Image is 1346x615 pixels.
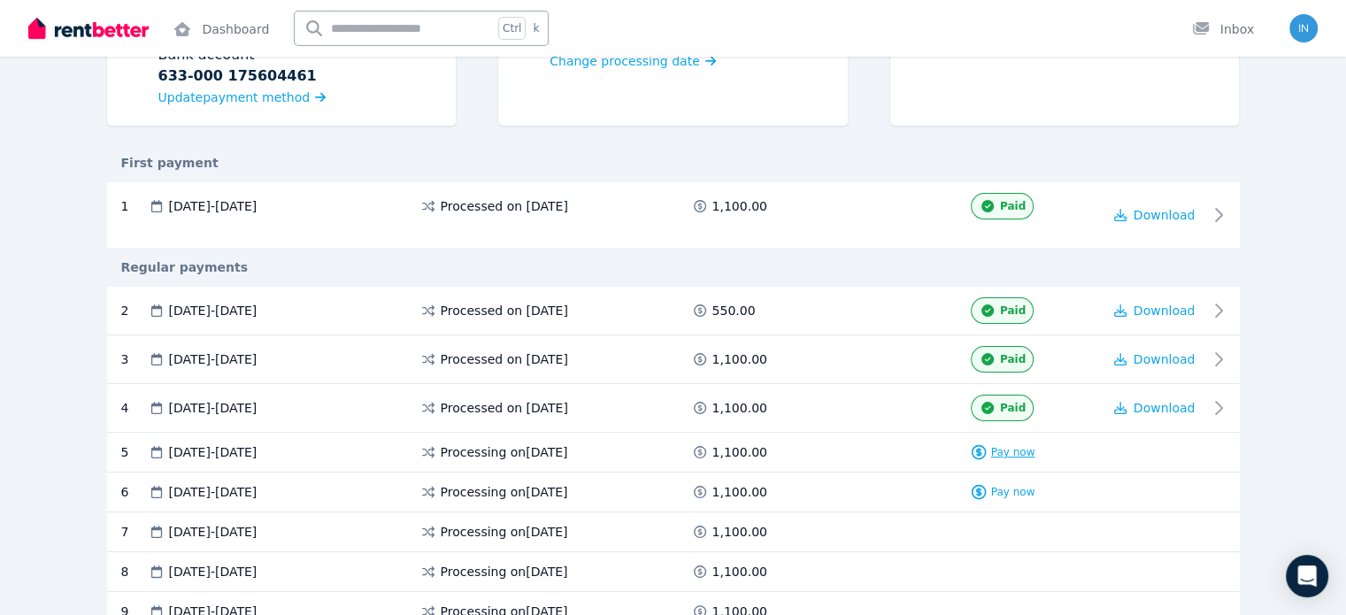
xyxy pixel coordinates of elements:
span: Download [1134,401,1196,415]
button: Download [1114,206,1196,224]
span: Processed on [DATE] [441,350,568,368]
b: 633-000 175604461 [158,65,317,87]
div: Regular payments [107,258,1240,276]
span: Ctrl [498,17,526,40]
div: Inbox [1192,20,1254,38]
div: 6 [121,483,148,501]
div: 4 [121,395,148,421]
span: 1,100.00 [712,443,767,461]
div: First payment [107,154,1240,172]
span: Pay now [991,445,1035,459]
span: Processed on [DATE] [441,302,568,319]
span: Paid [1000,401,1026,415]
div: 5 [121,443,148,461]
span: Change processing date [550,52,700,70]
button: Download [1114,399,1196,417]
span: Processing on [DATE] [441,563,568,580]
span: Pay now [991,485,1035,499]
span: 1,100.00 [712,563,767,580]
span: 1,100.00 [712,483,767,501]
div: Open Intercom Messenger [1286,555,1328,597]
div: 2 [121,297,148,324]
span: Processing on [DATE] [441,523,568,541]
span: k [533,21,539,35]
span: Update payment method [158,90,311,104]
span: Processing on [DATE] [441,443,568,461]
span: Download [1134,352,1196,366]
span: [DATE] - [DATE] [169,523,258,541]
span: [DATE] - [DATE] [169,483,258,501]
img: RentBetter [28,15,149,42]
a: Change processing date [550,52,716,70]
div: 8 [121,563,148,580]
span: Processed on [DATE] [441,197,568,215]
span: [DATE] - [DATE] [169,563,258,580]
span: [DATE] - [DATE] [169,399,258,417]
span: 1,100.00 [712,523,767,541]
div: 3 [121,346,148,373]
span: Paid [1000,199,1026,213]
div: 7 [121,523,148,541]
span: [DATE] - [DATE] [169,350,258,368]
div: Bank account [158,44,439,87]
span: Processed on [DATE] [441,399,568,417]
span: [DATE] - [DATE] [169,443,258,461]
span: 550.00 [712,302,756,319]
span: Download [1134,208,1196,222]
span: 1,100.00 [712,197,767,215]
button: Download [1114,302,1196,319]
span: Paid [1000,352,1026,366]
button: Download [1114,350,1196,368]
span: 1,100.00 [712,399,767,417]
div: 1 [121,197,148,215]
span: Paid [1000,304,1026,318]
span: Processing on [DATE] [441,483,568,501]
span: [DATE] - [DATE] [169,302,258,319]
img: Karen Gray [1289,14,1318,42]
span: [DATE] - [DATE] [169,197,258,215]
span: 1,100.00 [712,350,767,368]
span: Download [1134,304,1196,318]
